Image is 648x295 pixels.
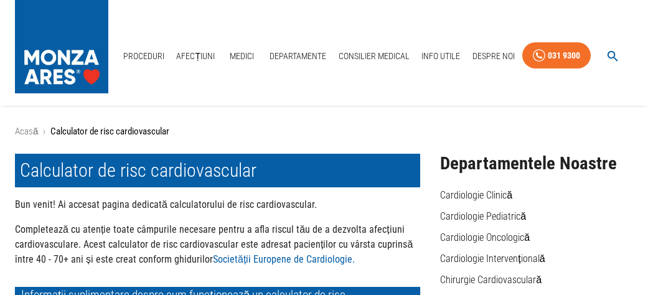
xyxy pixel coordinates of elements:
[15,199,317,210] strong: Bun venit! Ai accesat pagina dedicată calculatorului de risc cardiovascular.
[548,48,580,63] div: 031 9300
[15,126,38,137] a: Acasă
[15,154,420,187] h1: Calculator de risc cardiovascular
[171,44,220,69] a: Afecțiuni
[15,223,413,265] strong: Completează cu atenție toate câmpurile necesare pentru a afla riscul tău de a dezvolta afecțiuni ...
[222,44,262,69] a: Medici
[50,124,169,139] p: Calculator de risc cardiovascular
[440,232,530,243] a: Cardiologie Oncologică
[440,210,526,222] a: Cardiologie Pediatrică
[467,44,520,69] a: Despre Noi
[416,44,465,69] a: Info Utile
[440,253,545,265] a: Cardiologie Intervențională
[522,42,591,69] a: 031 9300
[440,274,542,286] a: Chirurgie Cardiovasculară
[440,189,512,201] a: Cardiologie Clinică
[265,44,331,69] a: Departamente
[118,44,169,69] a: Proceduri
[334,44,415,69] a: Consilier Medical
[15,124,633,139] nav: breadcrumb
[43,124,45,139] li: ›
[213,253,355,265] a: Societății Europene de Cardiologie.
[440,154,633,174] h2: Departamentele Noastre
